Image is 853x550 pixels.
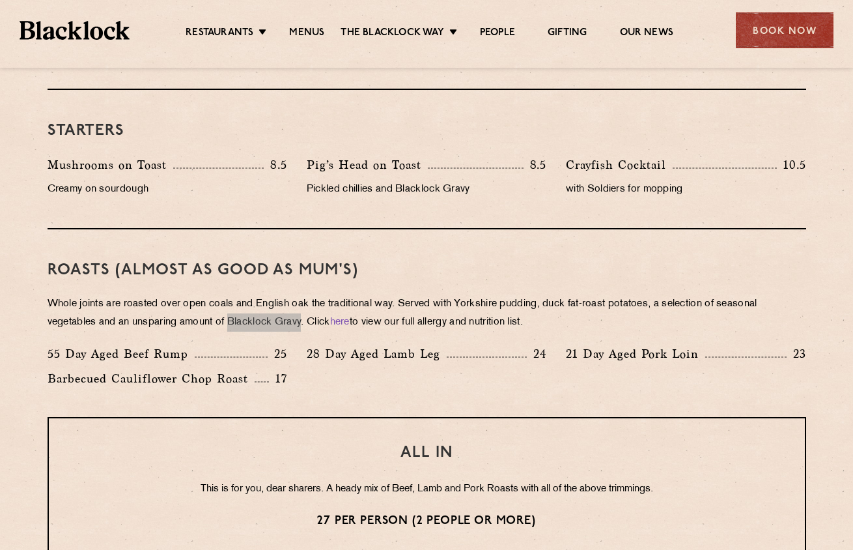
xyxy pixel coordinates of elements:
[341,27,443,41] a: The Blacklock Way
[48,123,806,139] h3: Starters
[524,156,547,173] p: 8.5
[787,345,806,362] p: 23
[268,345,287,362] p: 25
[48,345,195,363] p: 55 Day Aged Beef Rump
[289,27,324,41] a: Menus
[75,481,779,498] p: This is for you, dear sharers. A heady mix of Beef, Lamb and Pork Roasts with all of the above tr...
[48,181,287,199] p: Creamy on sourdough
[620,27,674,41] a: Our News
[75,513,779,530] p: 27 per person (2 people or more)
[48,369,255,388] p: Barbecued Cauliflower Chop Roast
[307,181,546,199] p: Pickled chillies and Blacklock Gravy
[527,345,546,362] p: 24
[566,156,673,174] p: Crayfish Cocktail
[48,295,806,332] p: Whole joints are roasted over open coals and English oak the traditional way. Served with Yorkshi...
[269,370,287,387] p: 17
[264,156,287,173] p: 8.5
[736,12,833,48] div: Book Now
[20,21,130,40] img: BL_Textured_Logo-footer-cropped.svg
[48,262,806,279] h3: Roasts (Almost as good as Mum's)
[480,27,515,41] a: People
[566,345,705,363] p: 21 Day Aged Pork Loin
[307,345,447,363] p: 28 Day Aged Lamb Leg
[186,27,253,41] a: Restaurants
[75,444,779,461] h3: ALL IN
[777,156,805,173] p: 10.5
[307,156,428,174] p: Pig’s Head on Toast
[566,181,805,199] p: with Soldiers for mopping
[330,317,350,327] a: here
[548,27,587,41] a: Gifting
[48,156,173,174] p: Mushrooms on Toast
